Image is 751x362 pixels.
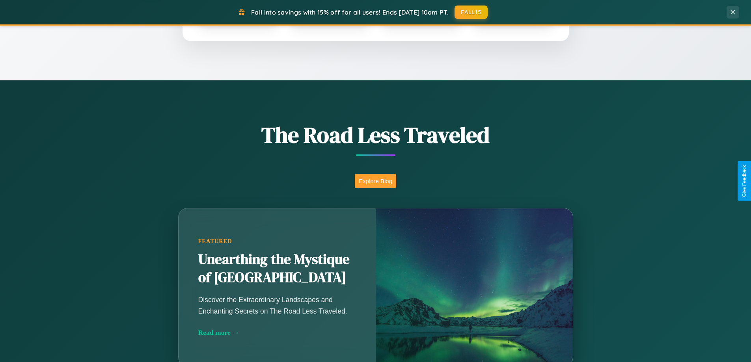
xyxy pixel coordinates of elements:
span: Fall into savings with 15% off for all users! Ends [DATE] 10am PT. [251,8,449,16]
div: Read more → [198,329,356,337]
h1: The Road Less Traveled [139,120,612,150]
h2: Unearthing the Mystique of [GEOGRAPHIC_DATA] [198,251,356,287]
p: Discover the Extraordinary Landscapes and Enchanting Secrets on The Road Less Traveled. [198,294,356,316]
div: Featured [198,238,356,245]
div: Give Feedback [742,165,747,197]
button: FALL15 [455,6,488,19]
button: Explore Blog [355,174,396,188]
